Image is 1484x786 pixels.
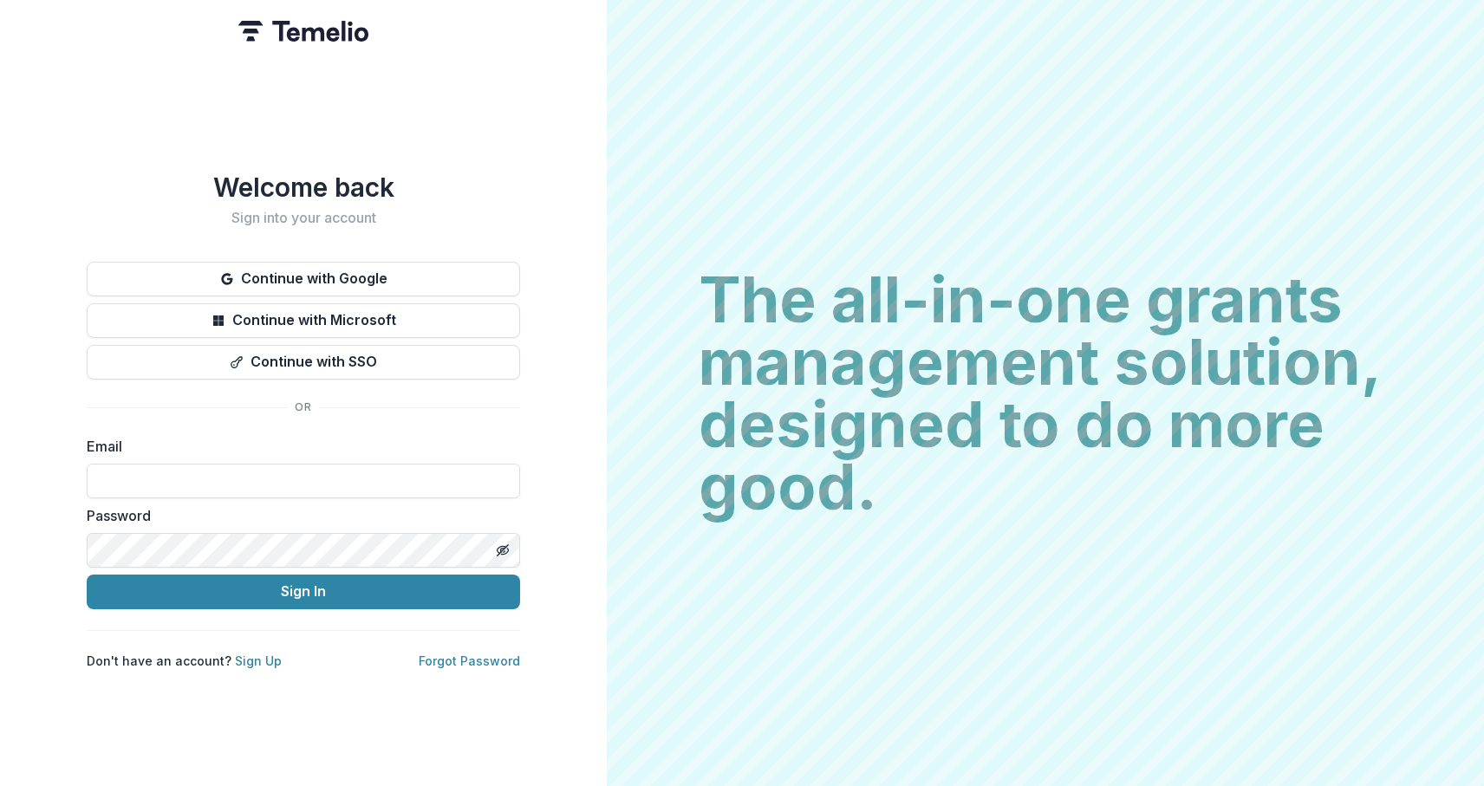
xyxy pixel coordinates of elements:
[419,653,520,668] a: Forgot Password
[87,172,520,203] h1: Welcome back
[87,505,510,526] label: Password
[87,210,520,226] h2: Sign into your account
[87,262,520,296] button: Continue with Google
[238,21,368,42] img: Temelio
[235,653,282,668] a: Sign Up
[87,303,520,338] button: Continue with Microsoft
[87,436,510,457] label: Email
[87,575,520,609] button: Sign In
[489,536,517,564] button: Toggle password visibility
[87,345,520,380] button: Continue with SSO
[87,652,282,670] p: Don't have an account?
